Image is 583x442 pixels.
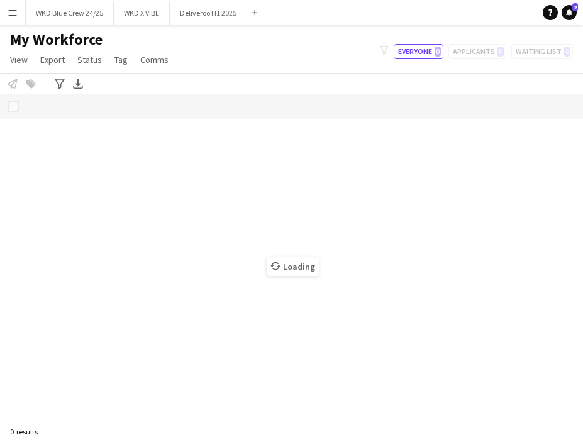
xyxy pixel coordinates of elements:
app-action-btn: Export XLSX [70,76,86,91]
a: Comms [135,52,174,68]
a: Tag [109,52,133,68]
a: Export [35,52,70,68]
span: Loading [267,257,319,276]
button: WKD Blue Crew 24/25 [26,1,114,25]
a: 2 [562,5,577,20]
span: Comms [140,54,169,65]
span: 0 [435,47,441,57]
span: Export [40,54,65,65]
span: Tag [114,54,128,65]
a: View [5,52,33,68]
span: Status [77,54,102,65]
span: My Workforce [10,30,103,49]
button: Everyone0 [394,44,443,59]
button: WKD X VIBE [114,1,170,25]
span: 2 [572,3,578,11]
a: Status [72,52,107,68]
app-action-btn: Advanced filters [52,76,67,91]
button: Deliveroo H1 2025 [170,1,247,25]
span: View [10,54,28,65]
